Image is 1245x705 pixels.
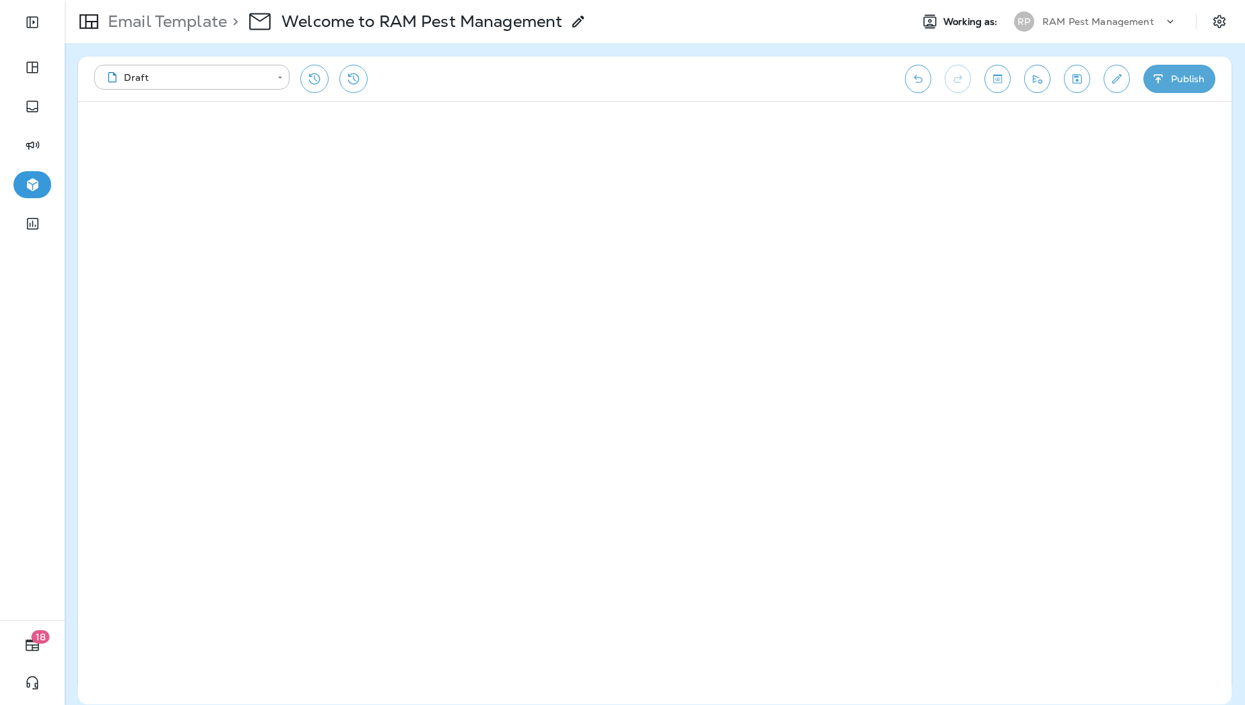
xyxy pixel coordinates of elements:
p: > [227,11,238,32]
p: Welcome to RAM Pest Management [281,11,562,32]
button: 18 [13,632,51,658]
button: Publish [1143,65,1215,93]
button: Save [1064,65,1090,93]
span: Working as: [943,16,1001,28]
div: RP [1014,11,1034,32]
button: Edit details [1104,65,1130,93]
p: RAM Pest Management [1042,16,1154,27]
span: 18 [32,630,50,644]
button: Expand Sidebar [13,9,51,36]
p: Email Template [102,11,227,32]
button: Send test email [1024,65,1050,93]
button: Settings [1207,9,1232,34]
